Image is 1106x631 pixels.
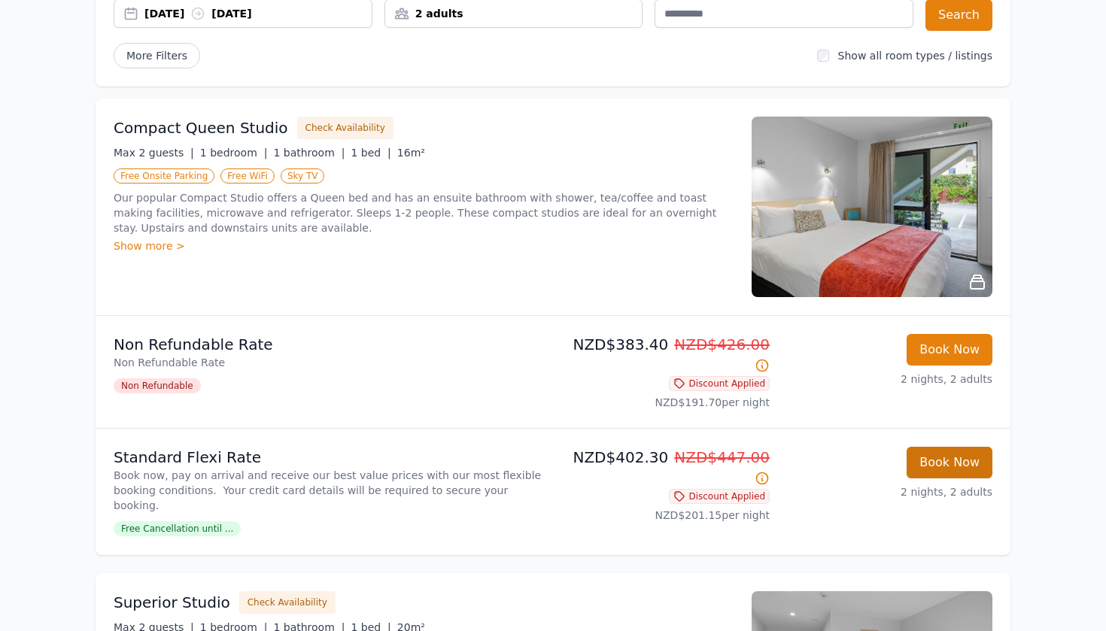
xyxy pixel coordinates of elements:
[114,190,734,235] p: Our popular Compact Studio offers a Queen bed and has an ensuite bathroom with shower, tea/coffee...
[669,376,770,391] span: Discount Applied
[559,447,770,489] p: NZD$402.30
[114,117,288,138] h3: Compact Queen Studio
[385,6,643,21] div: 2 adults
[281,168,325,184] span: Sky TV
[114,168,214,184] span: Free Onsite Parking
[907,334,992,366] button: Book Now
[674,335,770,353] span: NZD$426.00
[114,334,547,355] p: Non Refundable Rate
[674,448,770,466] span: NZD$447.00
[838,50,992,62] label: Show all room types / listings
[907,447,992,478] button: Book Now
[559,508,770,523] p: NZD$201.15 per night
[273,147,345,159] span: 1 bathroom |
[114,355,547,370] p: Non Refundable Rate
[239,591,336,614] button: Check Availability
[114,43,200,68] span: More Filters
[297,117,393,139] button: Check Availability
[114,592,230,613] h3: Superior Studio
[114,521,241,536] span: Free Cancellation until ...
[782,484,992,499] p: 2 nights, 2 adults
[114,378,201,393] span: Non Refundable
[669,489,770,504] span: Discount Applied
[114,147,194,159] span: Max 2 guests |
[397,147,425,159] span: 16m²
[351,147,390,159] span: 1 bed |
[220,168,275,184] span: Free WiFi
[200,147,268,159] span: 1 bedroom |
[114,238,734,253] div: Show more >
[559,334,770,376] p: NZD$383.40
[114,468,547,513] p: Book now, pay on arrival and receive our best value prices with our most flexible booking conditi...
[782,372,992,387] p: 2 nights, 2 adults
[144,6,372,21] div: [DATE] [DATE]
[114,447,547,468] p: Standard Flexi Rate
[559,395,770,410] p: NZD$191.70 per night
